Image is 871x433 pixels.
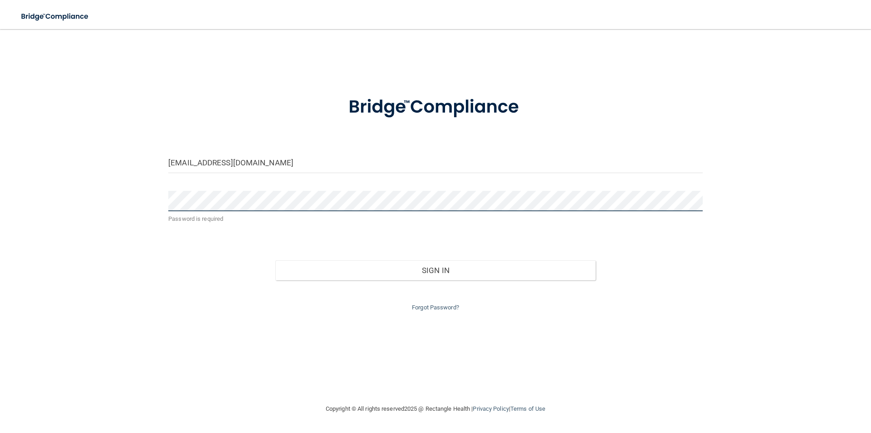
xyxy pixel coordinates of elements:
[473,405,509,412] a: Privacy Policy
[270,394,601,423] div: Copyright © All rights reserved 2025 @ Rectangle Health | |
[714,368,860,405] iframe: Drift Widget Chat Controller
[412,304,459,311] a: Forgot Password?
[14,7,97,26] img: bridge_compliance_login_screen.278c3ca4.svg
[275,260,596,280] button: Sign In
[168,214,703,224] p: Password is required
[510,405,545,412] a: Terms of Use
[168,153,703,173] input: Email
[330,84,541,131] img: bridge_compliance_login_screen.278c3ca4.svg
